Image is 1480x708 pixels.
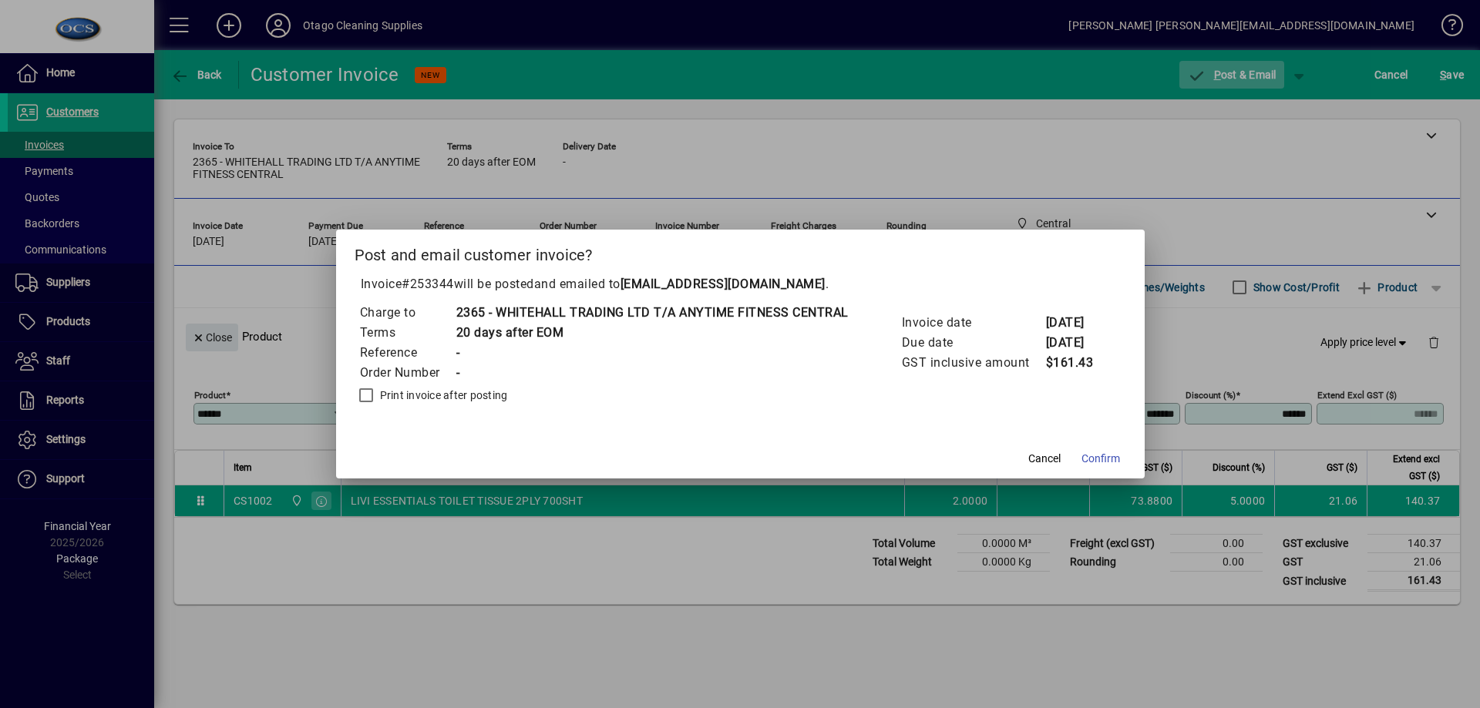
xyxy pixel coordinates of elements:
td: Order Number [359,363,456,383]
td: Charge to [359,303,456,323]
b: [EMAIL_ADDRESS][DOMAIN_NAME] [621,277,826,291]
span: #253344 [402,277,454,291]
td: $161.43 [1045,353,1107,373]
td: [DATE] [1045,333,1107,353]
td: [DATE] [1045,313,1107,333]
p: Invoice will be posted . [355,275,1126,294]
td: - [456,363,849,383]
td: Due date [901,333,1045,353]
td: Invoice date [901,313,1045,333]
td: Terms [359,323,456,343]
td: 20 days after EOM [456,323,849,343]
button: Cancel [1020,445,1069,472]
td: - [456,343,849,363]
button: Confirm [1075,445,1126,472]
h2: Post and email customer invoice? [336,230,1145,274]
td: GST inclusive amount [901,353,1045,373]
span: Confirm [1081,451,1120,467]
span: and emailed to [534,277,826,291]
label: Print invoice after posting [377,388,508,403]
td: Reference [359,343,456,363]
td: 2365 - WHITEHALL TRADING LTD T/A ANYTIME FITNESS CENTRAL [456,303,849,323]
span: Cancel [1028,451,1061,467]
